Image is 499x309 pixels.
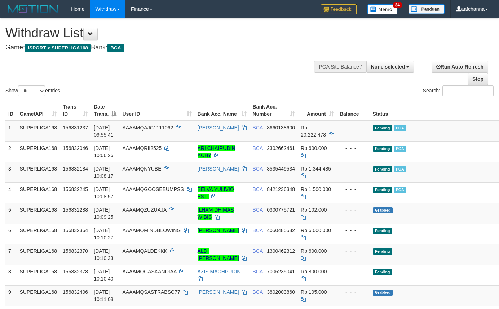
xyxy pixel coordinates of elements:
[94,125,114,138] span: [DATE] 09:55:41
[60,100,91,121] th: Trans ID: activate to sort column ascending
[5,100,17,121] th: ID
[122,228,181,233] span: AAAAMQMINDBLOWING
[63,248,88,254] span: 156832370
[5,224,17,244] td: 6
[267,166,295,172] span: Copy 8535449534 to clipboard
[298,100,337,121] th: Amount: activate to sort column ascending
[301,207,327,213] span: Rp 102.000
[267,269,295,274] span: Copy 7006235041 to clipboard
[340,145,367,152] div: - - -
[5,141,17,162] td: 2
[5,244,17,265] td: 7
[321,4,357,14] img: Feedback.jpg
[267,125,295,131] span: Copy 8660138600 to clipboard
[373,146,392,152] span: Pending
[301,269,327,274] span: Rp 800.000
[267,248,295,254] span: Copy 1300462312 to clipboard
[301,186,331,192] span: Rp 1.500.000
[18,85,45,96] select: Showentries
[94,248,114,261] span: [DATE] 10:10:33
[17,224,60,244] td: SUPERLIGA168
[198,207,234,220] a: ILHAM DHIMAS WIBIS
[94,145,114,158] span: [DATE] 10:06:26
[198,186,234,199] a: BELVA YULIVIO ESTI
[25,44,91,52] span: ISPORT > SUPERLIGA168
[17,141,60,162] td: SUPERLIGA168
[394,125,406,131] span: Marked by aafsoycanthlai
[5,44,326,51] h4: Game: Bank:
[249,100,298,121] th: Bank Acc. Number: activate to sort column ascending
[198,228,239,233] a: [PERSON_NAME]
[122,289,180,295] span: AAAAMQSASTRABSC77
[94,289,114,302] span: [DATE] 10:11:08
[5,265,17,285] td: 8
[394,146,406,152] span: Marked by aafsoycanthlai
[252,207,262,213] span: BCA
[63,228,88,233] span: 156832364
[91,100,119,121] th: Date Trans.: activate to sort column descending
[5,182,17,203] td: 4
[63,145,88,151] span: 156832046
[423,85,494,96] label: Search:
[442,85,494,96] input: Search:
[340,186,367,193] div: - - -
[432,61,488,73] a: Run Auto-Refresh
[252,269,262,274] span: BCA
[340,288,367,296] div: - - -
[122,186,184,192] span: AAAAMQGOOSEBUMPSS
[5,85,60,96] label: Show entries
[366,61,414,73] button: None selected
[94,186,114,199] span: [DATE] 10:08:57
[252,125,262,131] span: BCA
[119,100,194,121] th: User ID: activate to sort column ascending
[301,145,327,151] span: Rp 600.000
[17,100,60,121] th: Game/API: activate to sort column ascending
[122,145,162,151] span: AAAAMQRII2525
[371,64,405,70] span: None selected
[373,166,392,172] span: Pending
[17,182,60,203] td: SUPERLIGA168
[340,124,367,131] div: - - -
[63,207,88,213] span: 156832288
[373,248,392,255] span: Pending
[198,145,235,158] a: ARI CHAIRUDIN ACHY
[5,121,17,142] td: 1
[301,248,327,254] span: Rp 600.000
[94,166,114,179] span: [DATE] 10:08:17
[252,289,262,295] span: BCA
[17,285,60,306] td: SUPERLIGA168
[122,207,166,213] span: AAAAMQZUZUAJA
[267,186,295,192] span: Copy 8421236348 to clipboard
[17,162,60,182] td: SUPERLIGA168
[63,289,88,295] span: 156832406
[340,165,367,172] div: - - -
[122,125,173,131] span: AAAAMQAJC1111062
[252,228,262,233] span: BCA
[198,248,239,261] a: ALDI [PERSON_NAME]
[314,61,366,73] div: PGA Site Balance /
[252,145,262,151] span: BCA
[394,166,406,172] span: Marked by aafsoycanthlai
[198,289,239,295] a: [PERSON_NAME]
[252,166,262,172] span: BCA
[63,166,88,172] span: 156832184
[267,289,295,295] span: Copy 3802003860 to clipboard
[122,166,161,172] span: AAAAMQNYUBE
[17,244,60,265] td: SUPERLIGA168
[5,162,17,182] td: 3
[5,26,326,40] h1: Withdraw List
[94,269,114,282] span: [DATE] 10:10:40
[373,207,393,213] span: Grabbed
[301,125,326,138] span: Rp 20.222.478
[198,166,239,172] a: [PERSON_NAME]
[252,186,262,192] span: BCA
[373,187,392,193] span: Pending
[301,289,327,295] span: Rp 105.000
[301,166,331,172] span: Rp 1.344.485
[5,203,17,224] td: 5
[17,203,60,224] td: SUPERLIGA168
[367,4,398,14] img: Button%20Memo.svg
[337,100,370,121] th: Balance
[340,268,367,275] div: - - -
[373,228,392,234] span: Pending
